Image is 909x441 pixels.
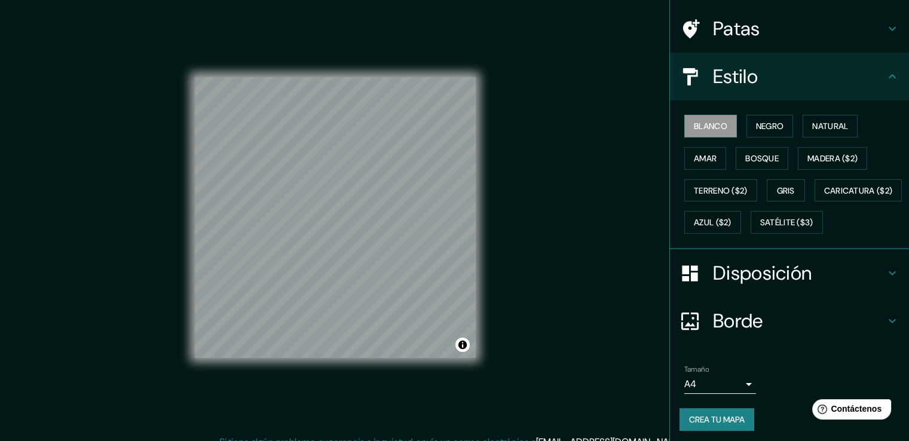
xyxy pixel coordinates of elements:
[736,147,788,170] button: Bosque
[684,365,709,374] font: Tamaño
[694,185,748,196] font: Terreno ($2)
[684,211,741,234] button: Azul ($2)
[670,297,909,345] div: Borde
[798,147,867,170] button: Madera ($2)
[684,375,756,394] div: A4
[746,115,794,137] button: Negro
[684,179,757,202] button: Terreno ($2)
[803,115,858,137] button: Natural
[777,185,795,196] font: Gris
[684,378,696,390] font: A4
[195,77,476,358] canvas: Mapa
[751,211,823,234] button: Satélite ($3)
[713,308,763,333] font: Borde
[684,147,726,170] button: Amar
[756,121,784,131] font: Negro
[713,16,760,41] font: Patas
[745,153,779,164] font: Bosque
[713,261,812,286] font: Disposición
[694,153,717,164] font: Amar
[815,179,902,202] button: Caricatura ($2)
[684,115,737,137] button: Blanco
[713,64,758,89] font: Estilo
[670,5,909,53] div: Patas
[694,121,727,131] font: Blanco
[694,218,732,228] font: Azul ($2)
[670,53,909,100] div: Estilo
[689,414,745,425] font: Crea tu mapa
[824,185,893,196] font: Caricatura ($2)
[680,408,754,431] button: Crea tu mapa
[760,218,813,228] font: Satélite ($3)
[807,153,858,164] font: Madera ($2)
[812,121,848,131] font: Natural
[670,249,909,297] div: Disposición
[803,394,896,428] iframe: Lanzador de widgets de ayuda
[455,338,470,352] button: Activar o desactivar atribución
[767,179,805,202] button: Gris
